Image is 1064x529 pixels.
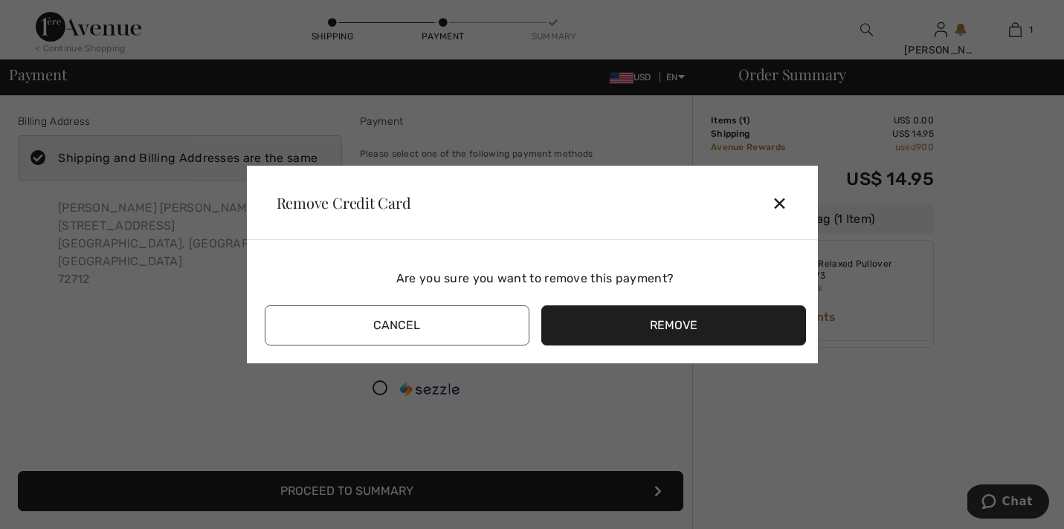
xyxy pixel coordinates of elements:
button: Remove [541,305,806,345]
div: Remove Credit Card [265,195,411,210]
div: Are you sure you want to remove this payment? [265,252,806,305]
span: Chat [35,10,65,24]
button: Cancel [265,305,529,345]
div: ✕ [772,187,799,218]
